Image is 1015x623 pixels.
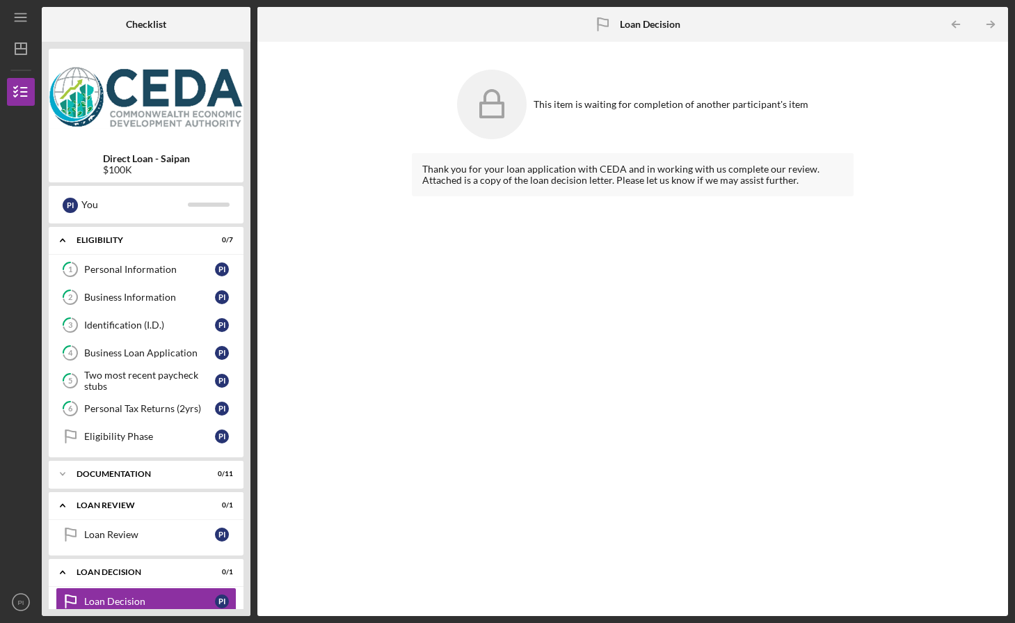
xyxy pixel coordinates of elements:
div: Two most recent paycheck stubs [84,370,215,392]
div: P I [215,262,229,276]
div: Documentation [77,470,198,478]
div: P I [215,402,229,416]
div: Personal Information [84,264,215,275]
tspan: 4 [68,349,73,358]
a: 6Personal Tax Returns (2yrs)PI [56,395,237,423]
button: PI [7,588,35,616]
a: 2Business InformationPI [56,283,237,311]
div: P I [215,429,229,443]
div: Personal Tax Returns (2yrs) [84,403,215,414]
a: 5Two most recent paycheck stubsPI [56,367,237,395]
div: Loan review [77,501,198,510]
tspan: 5 [68,377,72,386]
div: Loan Decision [84,596,215,607]
a: Loan DecisionPI [56,587,237,615]
tspan: 3 [68,321,72,330]
div: P I [215,374,229,388]
div: Loan Decision [77,568,198,576]
tspan: 6 [68,404,73,413]
div: P I [215,318,229,332]
div: 0 / 11 [208,470,233,478]
div: P I [215,528,229,542]
div: Eligibility [77,236,198,244]
div: Business Information [84,292,215,303]
div: Eligibility Phase [84,431,215,442]
div: You [81,193,188,216]
b: Direct Loan - Saipan [103,153,190,164]
a: Eligibility PhasePI [56,423,237,450]
div: P I [63,198,78,213]
div: Loan Review [84,529,215,540]
div: Business Loan Application [84,347,215,358]
div: This item is waiting for completion of another participant's item [534,99,808,110]
div: 0 / 7 [208,236,233,244]
a: Loan ReviewPI [56,521,237,549]
div: P I [215,594,229,608]
div: P I [215,290,229,304]
b: Checklist [126,19,166,30]
div: Thank you for your loan application with CEDA and in working with us complete our review. Attache... [412,153,854,196]
tspan: 2 [68,293,72,302]
b: Loan Decision [620,19,680,30]
div: Identification (I.D.) [84,320,215,331]
div: $100K [103,164,190,175]
a: 4Business Loan ApplicationPI [56,339,237,367]
a: 3Identification (I.D.)PI [56,311,237,339]
div: P I [215,346,229,360]
div: 0 / 1 [208,568,233,576]
div: 0 / 1 [208,501,233,510]
text: PI [17,599,24,606]
img: Product logo [49,56,243,139]
a: 1Personal InformationPI [56,255,237,283]
tspan: 1 [68,265,72,274]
